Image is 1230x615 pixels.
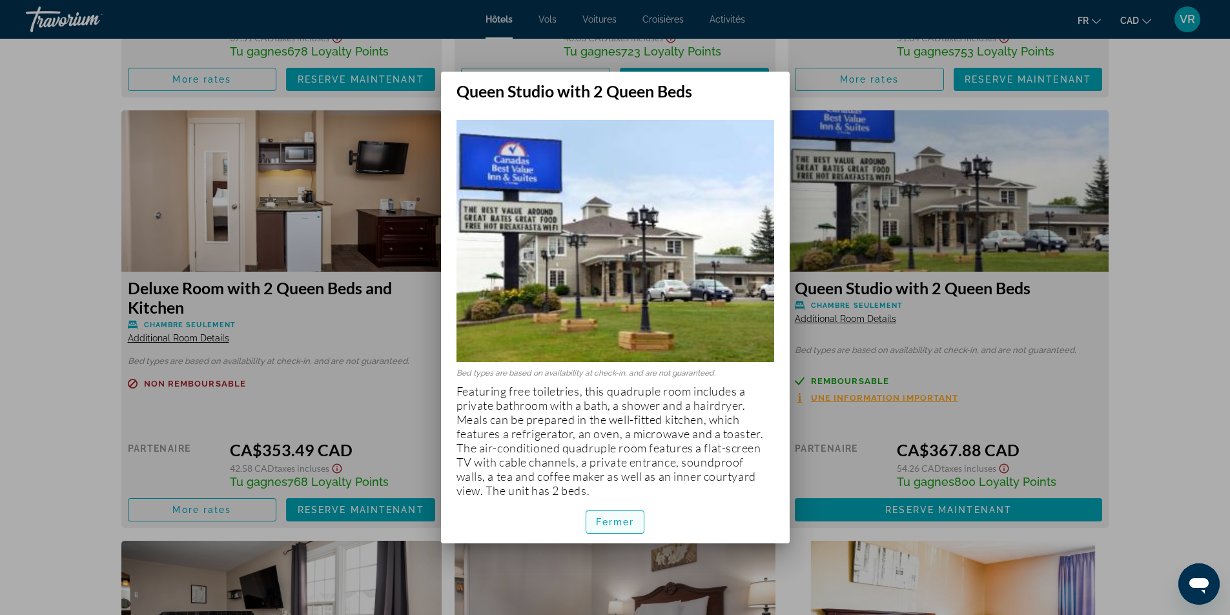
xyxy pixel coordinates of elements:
[456,368,774,378] p: Bed types are based on availability at check-in, and are not guaranteed.
[586,510,645,534] button: Fermer
[456,384,774,498] p: Featuring free toiletries, this quadruple room includes a private bathroom with a bath, a shower ...
[1178,563,1220,605] iframe: Bouton de lancement de la fenêtre de messagerie
[596,517,635,527] span: Fermer
[441,72,790,101] h2: Queen Studio with 2 Queen Beds
[456,120,774,362] img: 7a276fcf-6a99-4ef6-bc73-060b9f1a57be.jpeg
